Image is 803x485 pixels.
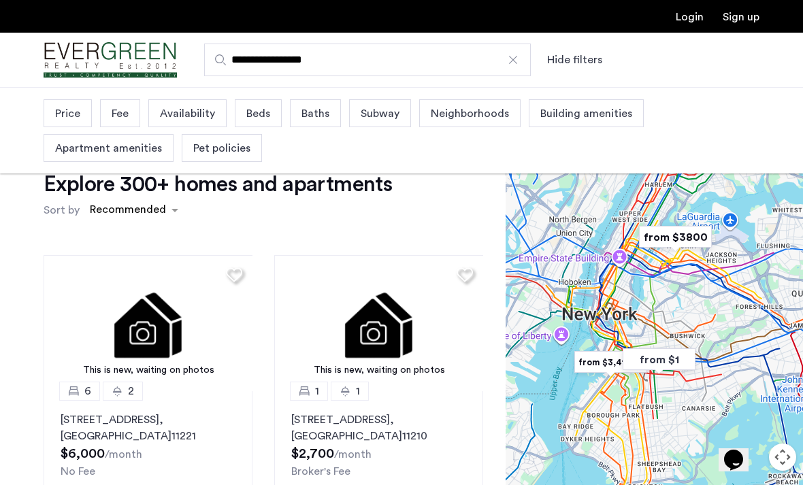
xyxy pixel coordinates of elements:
div: Recommended [88,201,166,221]
span: Broker's Fee [291,466,350,477]
span: Availability [160,105,215,122]
span: Building amenities [540,105,632,122]
button: Map camera controls [769,444,796,471]
div: from $1 [612,339,706,380]
span: No Fee [61,466,95,477]
sub: /month [105,449,142,460]
img: 3.gif [274,255,484,391]
img: logo [44,35,177,86]
span: Baths [301,105,329,122]
a: Login [676,12,704,22]
iframe: chat widget [719,431,762,471]
span: Subway [361,105,399,122]
span: 2 [128,383,134,399]
span: Fee [112,105,129,122]
a: This is new, waiting on photos [274,255,484,391]
div: from $3800 [628,216,723,258]
div: from $3,418.25 [563,341,658,383]
input: Apartment Search [204,44,531,76]
p: [STREET_ADDRESS] 11210 [291,412,466,444]
span: Price [55,105,80,122]
ng-select: sort-apartment [83,198,185,222]
span: Apartment amenities [55,140,162,156]
img: 3.gif [44,255,253,391]
span: Neighborhoods [431,105,509,122]
h1: Explore 300+ homes and apartments [44,171,392,198]
div: This is new, waiting on photos [281,363,477,378]
sub: /month [334,449,372,460]
a: This is new, waiting on photos [44,255,253,391]
span: 6 [84,383,91,399]
span: Beds [246,105,270,122]
span: 1 [356,383,360,399]
button: Show or hide filters [547,52,602,68]
span: $6,000 [61,447,105,461]
a: Registration [723,12,759,22]
label: Sort by [44,202,80,218]
a: Cazamio Logo [44,35,177,86]
span: Pet policies [193,140,250,156]
span: 1 [315,383,319,399]
span: $2,700 [291,447,334,461]
p: [STREET_ADDRESS] 11221 [61,412,235,444]
div: This is new, waiting on photos [50,363,246,378]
